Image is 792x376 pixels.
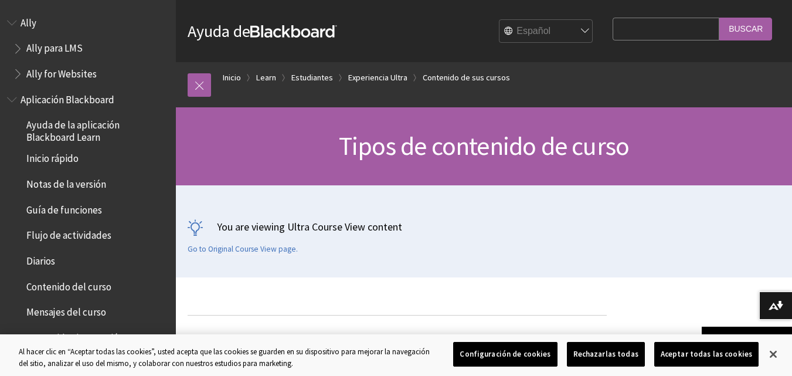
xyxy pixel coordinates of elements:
button: Configuración de cookies [453,342,557,367]
a: Go to Original Course View page. [188,244,298,255]
h2: Ver un video sobre los tipos de contenido del curso [188,315,607,354]
span: Ally [21,13,36,29]
span: Ally for Websites [26,64,97,80]
a: Ayuda deBlackboard [188,21,337,42]
a: Experiencia Ultra [348,70,407,85]
a: Inicio [223,70,241,85]
a: Volver arriba [702,327,792,348]
span: Contenido sin conexión [26,328,124,344]
p: You are viewing Ultra Course View content [188,219,780,234]
a: Estudiantes [291,70,333,85]
span: Inicio rápido [26,149,79,165]
input: Buscar [719,18,772,40]
nav: Book outline for Anthology Ally Help [7,13,169,84]
div: Al hacer clic en “Aceptar todas las cookies”, usted acepta que las cookies se guarden en su dispo... [19,346,436,369]
button: Aceptar todas las cookies [654,342,759,367]
span: Notas de la versión [26,174,106,190]
a: Contenido de sus cursos [423,70,510,85]
span: Mensajes del curso [26,303,106,319]
span: Ally para LMS [26,39,83,55]
button: Cerrar [760,341,786,367]
span: Aplicación Blackboard [21,90,114,106]
select: Site Language Selector [499,20,593,43]
span: Diarios [26,251,55,267]
span: Tipos de contenido de curso [339,130,629,162]
span: Contenido del curso [26,277,111,293]
span: Ayuda de la aplicación Blackboard Learn [26,116,168,143]
strong: Blackboard [250,25,337,38]
a: Learn [256,70,276,85]
span: Flujo de actividades [26,226,111,242]
button: Rechazarlas todas [567,342,645,367]
span: Guía de funciones [26,200,102,216]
